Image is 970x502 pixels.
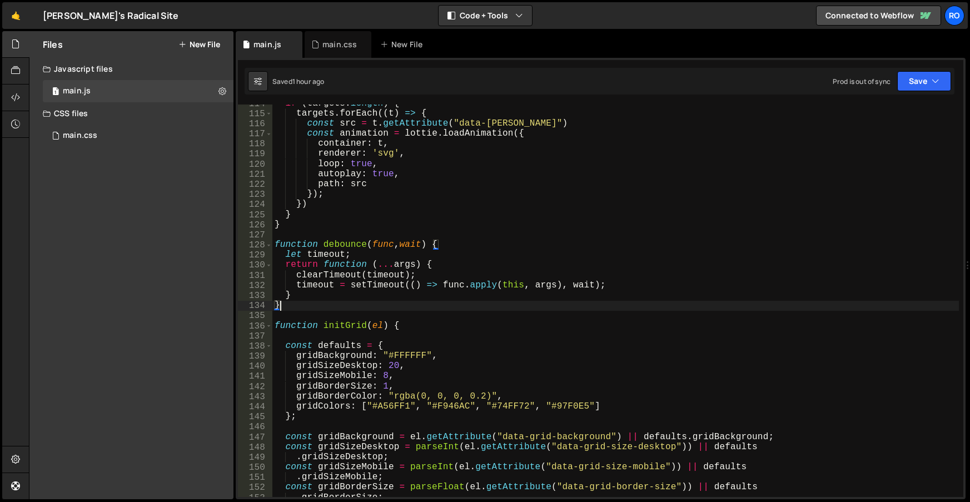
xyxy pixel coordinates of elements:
[43,9,178,22] div: [PERSON_NAME]'s Radical Site
[238,240,272,250] div: 128
[238,463,272,473] div: 150
[238,149,272,159] div: 119
[178,40,220,49] button: New File
[238,250,272,260] div: 129
[238,371,272,381] div: 141
[43,38,63,51] h2: Files
[43,125,233,147] div: 16726/45739.css
[833,77,891,86] div: Prod is out of sync
[238,443,272,453] div: 148
[944,6,964,26] a: Ro
[238,321,272,331] div: 136
[238,301,272,311] div: 134
[63,131,97,141] div: main.css
[238,119,272,129] div: 116
[238,139,272,149] div: 118
[238,382,272,392] div: 142
[322,39,357,50] div: main.css
[238,220,272,230] div: 126
[238,260,272,270] div: 130
[238,422,272,432] div: 146
[238,361,272,371] div: 140
[52,88,59,97] span: 1
[238,291,272,301] div: 133
[238,271,272,281] div: 131
[43,80,233,102] div: 16726/45737.js
[2,2,29,29] a: 🤙
[238,433,272,443] div: 147
[238,180,272,190] div: 122
[238,210,272,220] div: 125
[238,281,272,291] div: 132
[238,129,272,139] div: 117
[238,392,272,402] div: 143
[439,6,532,26] button: Code + Tools
[238,190,272,200] div: 123
[238,483,272,493] div: 152
[272,77,324,86] div: Saved
[238,230,272,240] div: 127
[897,71,951,91] button: Save
[29,58,233,80] div: Javascript files
[238,200,272,210] div: 124
[292,77,325,86] div: 1 hour ago
[238,402,272,412] div: 144
[380,39,427,50] div: New File
[238,170,272,180] div: 121
[816,6,941,26] a: Connected to Webflow
[63,86,91,96] div: main.js
[238,311,272,321] div: 135
[253,39,281,50] div: main.js
[238,453,272,463] div: 149
[238,412,272,422] div: 145
[238,331,272,341] div: 137
[238,109,272,119] div: 115
[238,473,272,483] div: 151
[238,341,272,351] div: 138
[29,102,233,125] div: CSS files
[238,351,272,361] div: 139
[238,160,272,170] div: 120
